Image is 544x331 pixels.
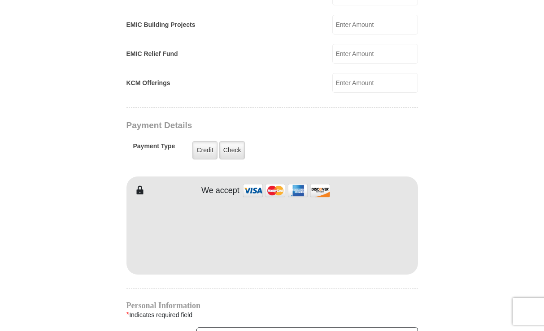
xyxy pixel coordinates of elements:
[126,302,418,309] h4: Personal Information
[332,44,418,64] input: Enter Amount
[126,49,178,59] label: EMIC Relief Fund
[126,78,170,88] label: KCM Offerings
[201,186,239,196] h4: We accept
[192,141,217,159] label: Credit
[332,15,418,34] input: Enter Amount
[126,20,196,30] label: EMIC Building Projects
[126,309,418,321] div: Indicates required field
[133,142,175,155] h5: Payment Type
[219,141,245,159] label: Check
[332,73,418,93] input: Enter Amount
[242,181,331,200] img: credit cards accepted
[126,120,355,131] h3: Payment Details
